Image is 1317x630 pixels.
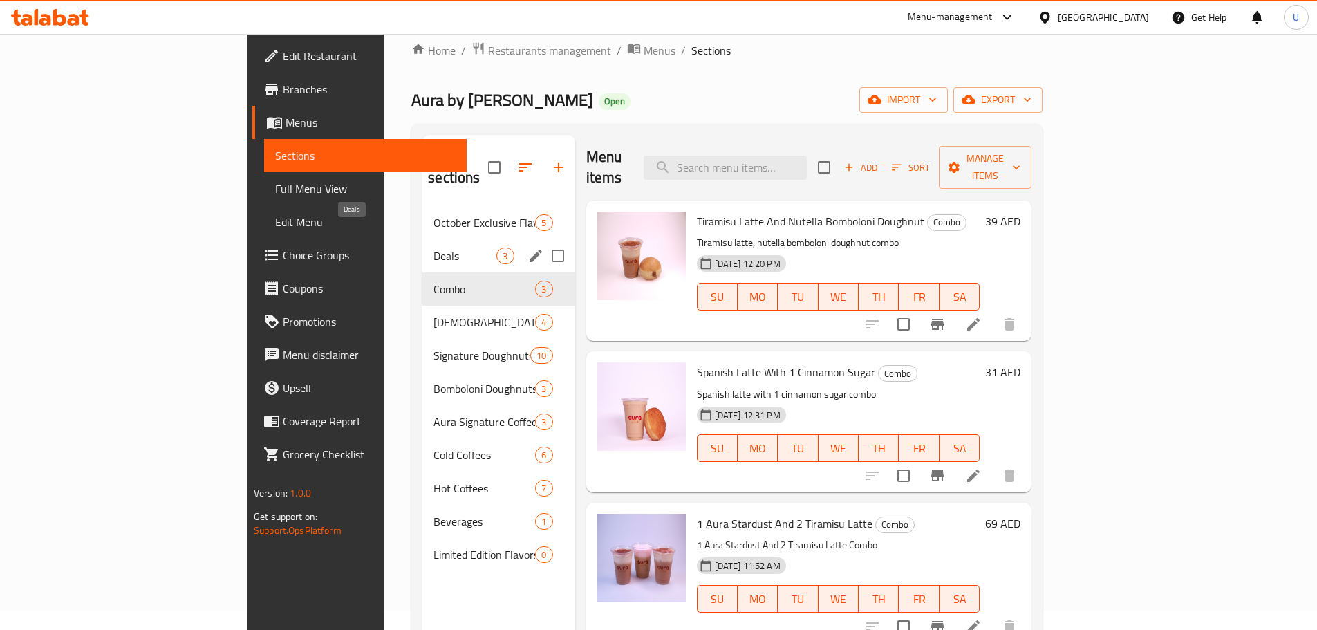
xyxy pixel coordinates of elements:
[536,482,552,495] span: 7
[993,308,1026,341] button: delete
[928,214,966,230] span: Combo
[283,48,456,64] span: Edit Restaurant
[743,438,772,458] span: MO
[824,287,853,307] span: WE
[535,480,552,497] div: items
[422,438,575,472] div: Cold Coffees6
[599,95,631,107] span: Open
[433,314,535,331] div: Korean Milk Doughnuts
[824,589,853,609] span: WE
[252,438,467,471] a: Grocery Checklist
[904,589,933,609] span: FR
[888,157,933,178] button: Sort
[264,172,467,205] a: Full Menu View
[535,380,552,397] div: items
[819,434,859,462] button: WE
[859,283,899,311] button: TH
[864,287,893,307] span: TH
[254,508,317,526] span: Get support on:
[252,272,467,305] a: Coupons
[264,205,467,239] a: Edit Menu
[254,521,342,539] a: Support.OpsPlatform
[993,459,1026,492] button: delete
[433,480,535,497] div: Hot Coffees
[921,459,954,492] button: Branch-specific-item
[778,585,818,613] button: TU
[940,283,980,311] button: SA
[252,39,467,73] a: Edit Restaurant
[899,585,939,613] button: FR
[433,214,535,231] span: October Exclusive Flavors
[697,434,738,462] button: SU
[703,438,732,458] span: SU
[738,434,778,462] button: MO
[783,287,812,307] span: TU
[778,283,818,311] button: TU
[783,438,812,458] span: TU
[839,157,883,178] button: Add
[697,386,980,403] p: Spanish latte with 1 cinnamon sugar combo
[433,546,535,563] span: Limited Edition Flavors
[283,380,456,396] span: Upsell
[878,365,917,382] div: Combo
[839,157,883,178] span: Add item
[697,362,875,382] span: Spanish Latte With 1 Cinnamon Sugar
[536,283,552,296] span: 3
[422,201,575,577] nav: Menu sections
[1293,10,1299,25] span: U
[286,114,456,131] span: Menus
[264,139,467,172] a: Sections
[252,338,467,371] a: Menu disclaimer
[709,257,786,270] span: [DATE] 12:20 PM
[876,517,914,532] span: Combo
[422,206,575,239] div: October Exclusive Flavors5
[697,211,924,232] span: Tiramisu Latte And Nutella Bomboloni Doughnut
[889,461,918,490] span: Select to update
[964,91,1031,109] span: export
[644,42,675,59] span: Menus
[879,366,917,382] span: Combo
[597,362,686,451] img: Spanish Latte With 1 Cinnamon Sugar
[283,313,456,330] span: Promotions
[535,281,552,297] div: items
[535,414,552,430] div: items
[904,287,933,307] span: FR
[743,287,772,307] span: MO
[889,310,918,339] span: Select to update
[433,414,535,430] span: Aura Signature Coffees
[904,438,933,458] span: FR
[433,347,530,364] span: Signature Doughnuts
[275,180,456,197] span: Full Menu View
[531,349,552,362] span: 10
[536,515,552,528] span: 1
[536,316,552,329] span: 4
[252,73,467,106] a: Branches
[496,248,514,264] div: items
[433,314,535,331] span: [DEMOGRAPHIC_DATA] Milk Doughnuts
[939,146,1031,189] button: Manage items
[433,513,535,530] span: Beverages
[864,438,893,458] span: TH
[703,589,732,609] span: SU
[738,283,778,311] button: MO
[433,281,535,297] span: Combo
[738,585,778,613] button: MO
[422,306,575,339] div: [DEMOGRAPHIC_DATA] Milk Doughnuts4
[599,93,631,110] div: Open
[535,214,552,231] div: items
[536,449,552,462] span: 6
[433,447,535,463] div: Cold Coffees
[953,87,1043,113] button: export
[945,438,974,458] span: SA
[252,239,467,272] a: Choice Groups
[691,42,731,59] span: Sections
[859,434,899,462] button: TH
[908,9,993,26] div: Menu-management
[965,316,982,333] a: Edit menu item
[819,283,859,311] button: WE
[488,42,611,59] span: Restaurants management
